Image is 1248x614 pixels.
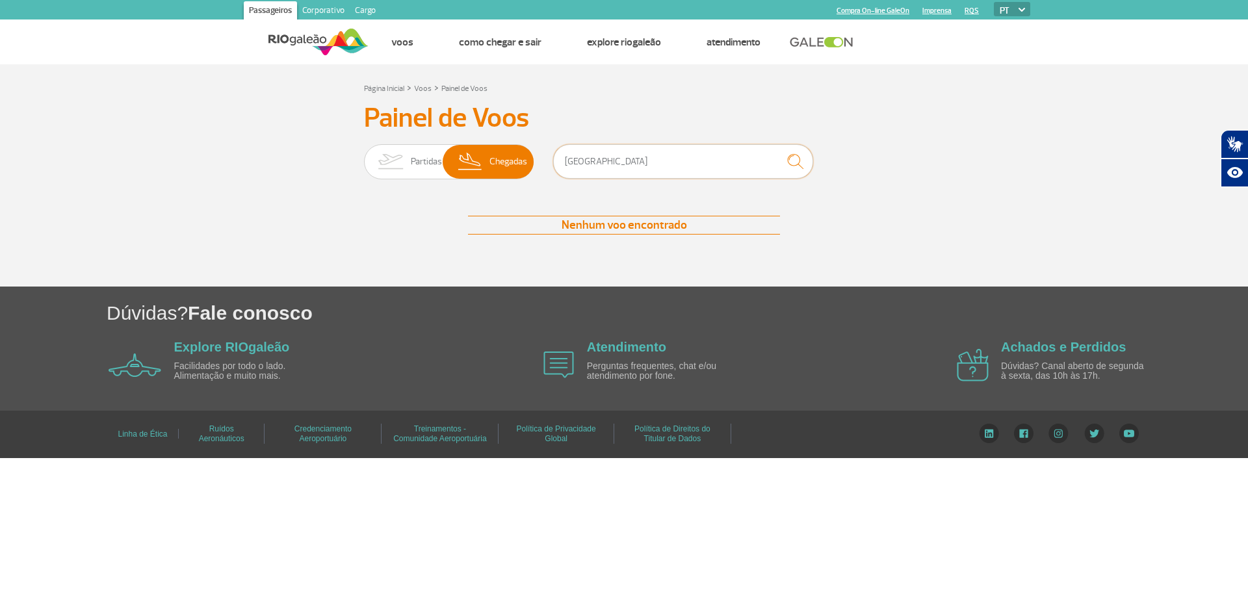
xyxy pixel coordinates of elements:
[1014,424,1033,443] img: Facebook
[297,1,350,22] a: Corporativo
[517,420,596,448] a: Política de Privacidade Global
[1221,159,1248,187] button: Abrir recursos assistivos.
[1221,130,1248,159] button: Abrir tradutor de língua de sinais.
[468,216,780,235] div: Nenhum voo encontrado
[587,361,736,381] p: Perguntas frequentes, chat e/ou atendimento por fone.
[707,36,760,49] a: Atendimento
[350,1,381,22] a: Cargo
[294,420,352,448] a: Credenciamento Aeroportuário
[107,300,1248,326] h1: Dúvidas?
[414,84,432,94] a: Voos
[411,145,442,179] span: Partidas
[1221,130,1248,187] div: Plugin de acessibilidade da Hand Talk.
[407,80,411,95] a: >
[174,361,324,381] p: Facilidades por todo o lado. Alimentação e muito mais.
[244,1,297,22] a: Passageiros
[393,420,486,448] a: Treinamentos - Comunidade Aeroportuária
[587,340,666,354] a: Atendimento
[957,349,989,381] img: airplane icon
[434,80,439,95] a: >
[451,145,489,179] img: slider-desembarque
[174,340,290,354] a: Explore RIOgaleão
[109,353,161,377] img: airplane icon
[1119,424,1139,443] img: YouTube
[553,144,813,179] input: Voo, cidade ou cia aérea
[1001,340,1126,354] a: Achados e Perdidos
[1048,424,1069,443] img: Instagram
[188,302,313,324] span: Fale conosco
[543,352,574,378] img: airplane icon
[391,36,413,49] a: Voos
[979,424,999,443] img: LinkedIn
[459,36,541,49] a: Como chegar e sair
[489,145,527,179] span: Chegadas
[922,6,952,15] a: Imprensa
[837,6,909,15] a: Compra On-line GaleOn
[1001,361,1150,381] p: Dúvidas? Canal aberto de segunda à sexta, das 10h às 17h.
[965,6,979,15] a: RQS
[587,36,661,49] a: Explore RIOgaleão
[199,420,244,448] a: Ruídos Aeronáuticos
[364,84,404,94] a: Página Inicial
[364,102,884,134] h3: Painel de Voos
[441,84,487,94] a: Painel de Voos
[370,145,411,179] img: slider-embarque
[1084,424,1104,443] img: Twitter
[634,420,710,448] a: Política de Direitos do Titular de Dados
[118,425,167,443] a: Linha de Ética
